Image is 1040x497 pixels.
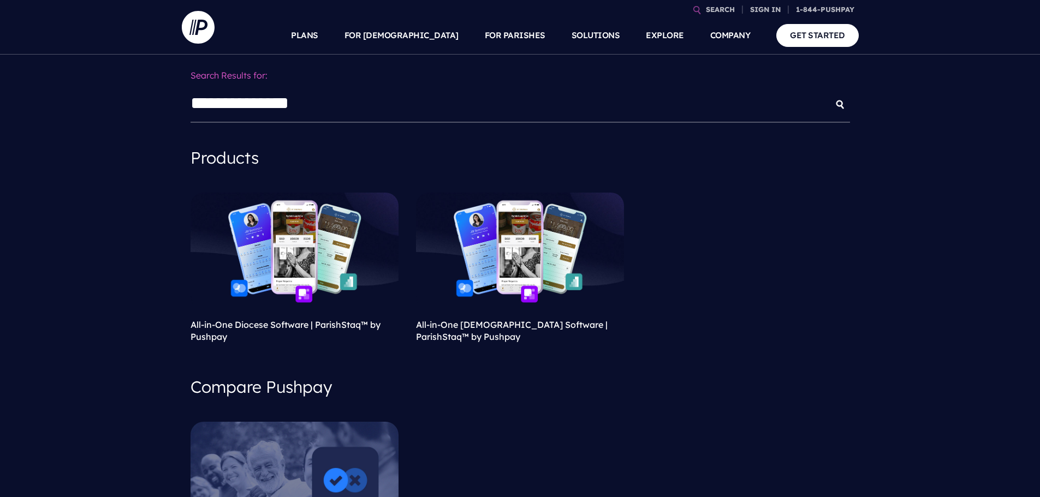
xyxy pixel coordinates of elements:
a: PLANS [291,16,318,55]
a: All-in-One Diocese Software | ParishStaq™ by Pushpay [191,319,381,342]
a: EXPLORE [646,16,684,55]
a: All-in-One [DEMOGRAPHIC_DATA] Software | ParishStaq™ by Pushpay [416,319,608,342]
a: FOR PARISHES [485,16,545,55]
a: FOR [DEMOGRAPHIC_DATA] [344,16,459,55]
h4: Compare Pushpay [191,369,850,404]
a: GET STARTED [776,24,859,46]
p: Search Results for: [191,63,850,88]
a: SOLUTIONS [572,16,620,55]
h4: Products [191,140,850,175]
a: COMPANY [710,16,751,55]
